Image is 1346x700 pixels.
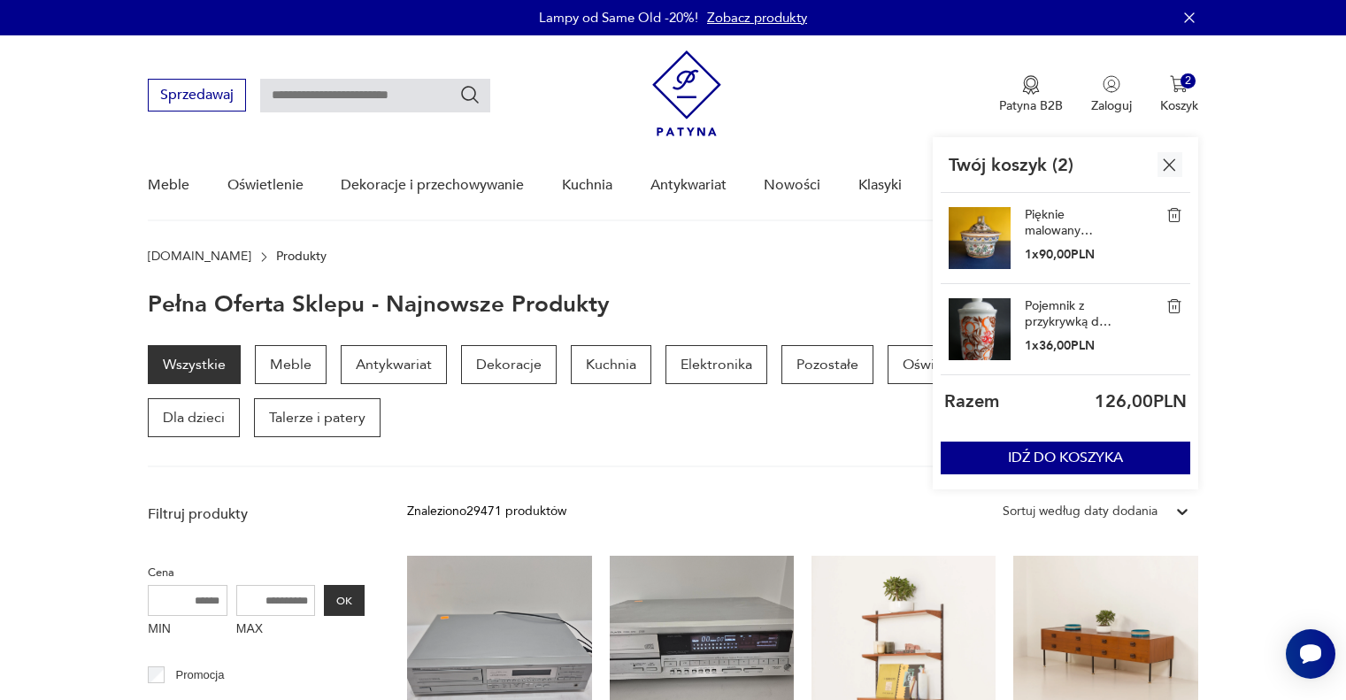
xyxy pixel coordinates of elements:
img: Ikona medalu [1022,75,1040,95]
a: Pięknie malowany pojemnik ceramiczny z [GEOGRAPHIC_DATA]. Stan idealny minus. [1025,207,1113,239]
p: Lampy od Same Old -20%! [539,9,698,27]
label: MIN [148,616,227,644]
button: Patyna B2B [999,75,1063,114]
a: Antykwariat [650,151,727,219]
button: Zaloguj [1091,75,1132,114]
a: Elektronika [665,345,767,384]
p: Cena [148,563,365,582]
a: [DOMAIN_NAME] [148,250,251,264]
a: Dekoracje i przechowywanie [341,151,524,219]
a: Meble [148,151,189,219]
img: Pięknie malowany pojemnik ceramiczny z Portugalii. Stan idealny minus. [1166,207,1182,223]
a: IDŹ DO KOSZYKA [941,453,1190,465]
button: Szukaj [459,84,481,105]
a: Dla dzieci [148,398,240,437]
p: Zaloguj [1091,97,1132,114]
a: Oświetlenie [227,151,304,219]
a: Sprzedawaj [148,90,246,103]
a: Oświetlenie [888,345,994,384]
a: Kuchnia [571,345,651,384]
p: 126,00 PLN [1095,389,1187,413]
a: Kuchnia [562,151,612,219]
a: Meble [255,345,327,384]
a: Wszystkie [148,345,241,384]
p: Produkty [276,250,327,264]
iframe: Smartsupp widget button [1286,629,1335,679]
p: 1 x 90,00 PLN [1025,246,1113,263]
p: Patyna B2B [999,97,1063,114]
p: Filtruj produkty [148,504,365,524]
img: Ikona koszyka [1170,75,1188,93]
img: Ikonka użytkownika [1103,75,1120,93]
img: Pięknie malowany pojemnik ceramiczny z Portugalii. Stan idealny minus. [949,207,1011,269]
p: Koszyk [1160,97,1198,114]
a: Dekoracje [461,345,557,384]
p: 1 x 36,00 PLN [1025,337,1113,354]
h1: Pełna oferta sklepu - najnowsze produkty [148,292,610,317]
button: Sprzedawaj [148,79,246,112]
div: 2 [1181,73,1196,88]
p: Razem [944,389,999,413]
img: Ikona krzyżyka [1158,154,1181,176]
a: Talerze i patery [254,398,381,437]
a: Ikona medaluPatyna B2B [999,75,1063,114]
div: Znaleziono 29471 produktów [407,502,566,521]
a: Antykwariat [341,345,447,384]
p: Twój koszyk ( 2 ) [949,153,1073,177]
img: Pojemnik z przykrywką do kuchni, porcelana Bogucice, wzór dzika róża [949,298,1011,360]
label: MAX [236,616,316,644]
a: Zobacz produkty [707,9,807,27]
a: Klasyki [858,151,902,219]
div: Sortuj według daty dodania [1003,502,1158,521]
img: Pojemnik z przykrywką do kuchni, porcelana Bogucice, wzór dzika róża [1166,298,1182,314]
button: IDŹ DO KOSZYKA [941,442,1190,474]
a: Nowości [764,151,820,219]
a: Pozostałe [781,345,873,384]
img: Patyna - sklep z meblami i dekoracjami vintage [652,50,721,136]
button: OK [324,585,365,616]
a: Pojemnik z przykrywką do kuchni, porcelana Bogucice, wzór dzika róża [1025,298,1113,330]
button: 2Koszyk [1160,75,1198,114]
p: Promocja [176,665,225,685]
